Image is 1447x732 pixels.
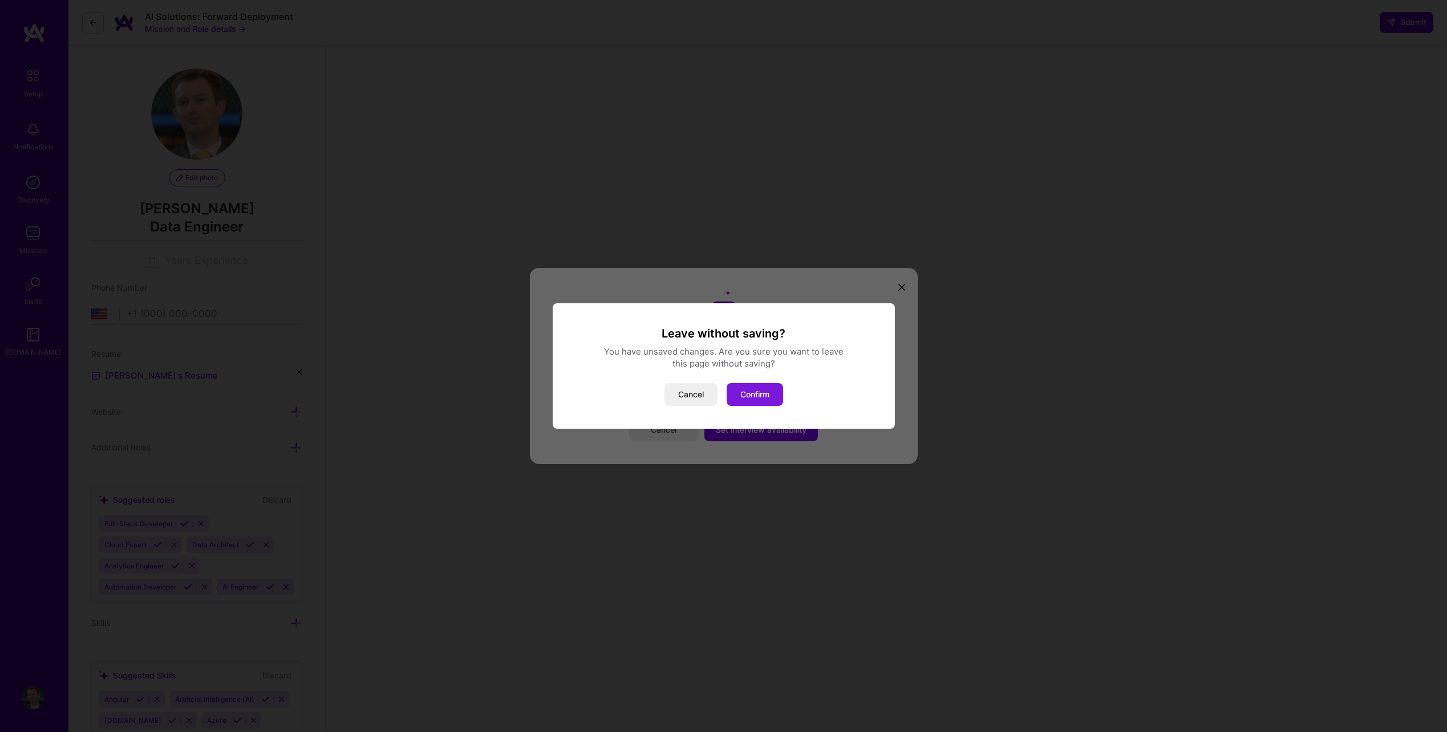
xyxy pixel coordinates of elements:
button: Confirm [727,383,783,406]
div: You have unsaved changes. Are you sure you want to leave [566,345,881,357]
div: this page without saving? [566,357,881,369]
div: modal [553,303,895,429]
button: Cancel [664,383,718,406]
h3: Leave without saving? [566,326,881,341]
